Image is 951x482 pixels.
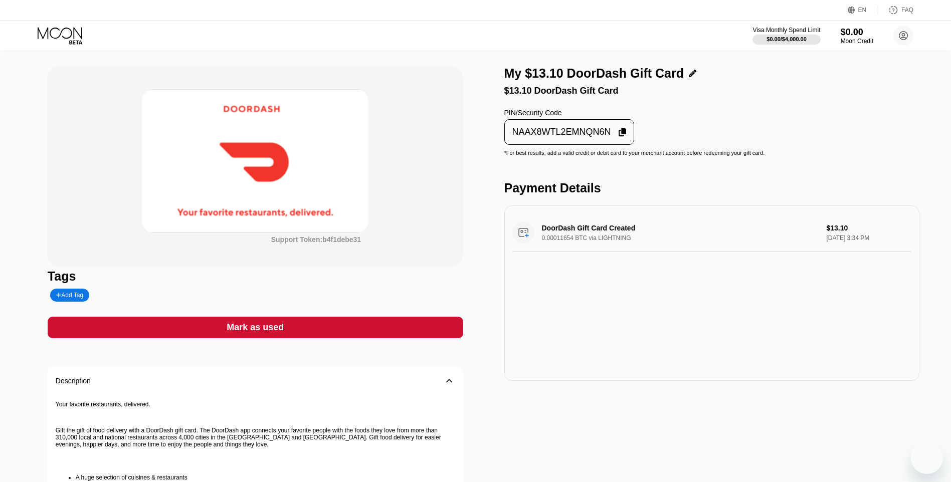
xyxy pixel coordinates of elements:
div: $13.10 DoorDash Gift Card [504,86,920,96]
div: Add Tag [56,292,83,299]
div: Add Tag [50,289,89,302]
div: NAAX8WTL2EMNQN6N [512,126,611,138]
div: * For best results, add a valid credit or debit card to your merchant account before redeeming yo... [504,150,920,156]
div: My $13.10 DoorDash Gift Card [504,66,684,81]
p: Gift the gift of food delivery with a DoorDash gift card. The DoorDash app connects your favorite... [56,427,455,448]
div: FAQ [901,7,913,14]
div: Support Token: b4f1debe31 [271,235,361,244]
div: 󰅀 [443,375,455,387]
div: $0.00Moon Credit [841,27,873,45]
div: Visa Monthly Spend Limit$0.00/$4,000.00 [752,27,820,45]
div: Visa Monthly Spend Limit [752,27,820,34]
iframe: Button to launch messaging window [911,442,943,474]
div: Mark as used [227,322,284,333]
div: EN [848,5,878,15]
div: $0.00 / $4,000.00 [767,36,807,42]
div: Moon Credit [841,38,873,45]
div: NAAX8WTL2EMNQN6N [504,119,635,145]
p: Your favorite restaurants, delivered. [56,401,455,408]
div: EN [858,7,867,14]
div: Mark as used [48,317,463,338]
div: Description [56,377,91,385]
div: PIN/Security Code [504,109,635,117]
div: Tags [48,269,463,284]
div: FAQ [878,5,913,15]
div: Payment Details [504,181,920,195]
div: Support Token:b4f1debe31 [271,235,361,244]
li: A huge selection of cuisines & restaurants [76,474,455,481]
div: $0.00 [841,27,873,38]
